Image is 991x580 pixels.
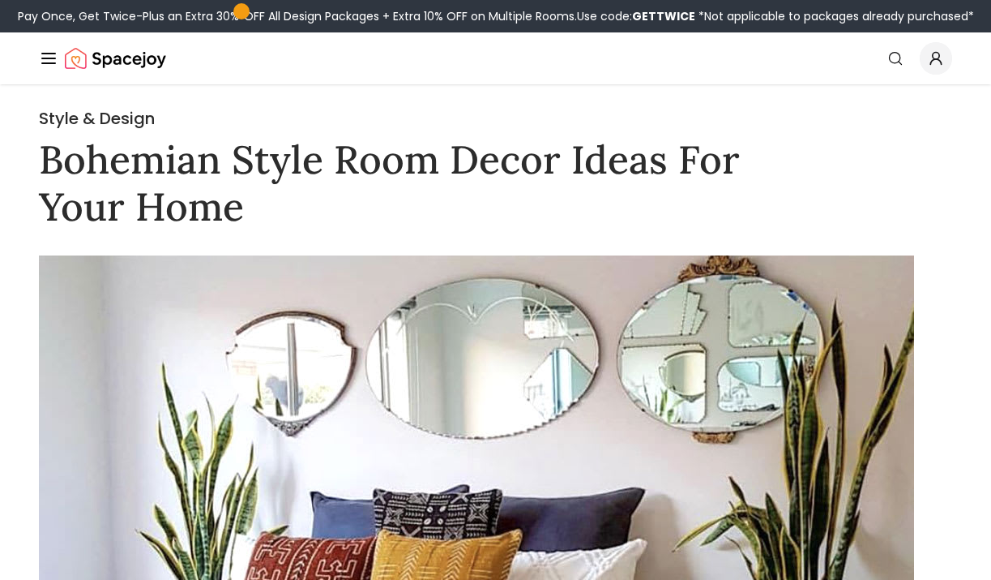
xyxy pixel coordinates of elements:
[695,8,974,24] span: *Not applicable to packages already purchased*
[39,107,952,130] h2: Style & Design
[39,32,952,84] nav: Global
[39,136,952,230] h1: Bohemian Style Room Decor Ideas For Your Home
[577,8,695,24] span: Use code:
[18,8,974,24] div: Pay Once, Get Twice-Plus an Extra 30% OFF All Design Packages + Extra 10% OFF on Multiple Rooms.
[632,8,695,24] b: GETTWICE
[65,42,166,75] a: Spacejoy
[65,42,166,75] img: Spacejoy Logo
